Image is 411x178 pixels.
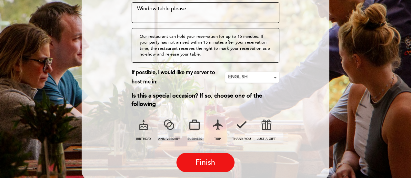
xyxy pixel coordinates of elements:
[158,137,180,141] span: anniversary
[257,137,276,141] span: just a gift
[232,137,251,141] span: thank you
[225,72,279,83] button: ENGLISH
[214,137,221,141] span: trip
[132,28,280,63] div: Our restaurant can hold your reservation for up to 15 minutes. If your party has not arrived with...
[228,74,276,80] span: ENGLISH
[136,137,151,141] span: birthday
[187,137,202,141] span: business
[176,153,235,172] button: Finish
[195,158,215,167] span: Finish
[132,68,226,87] div: If possible, I would like my server to host me in:
[132,92,280,108] div: Is this a special occasion? If so, choose one of the following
